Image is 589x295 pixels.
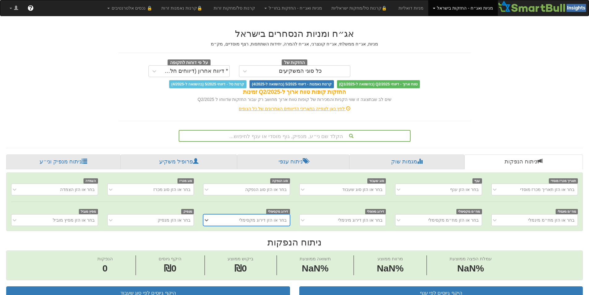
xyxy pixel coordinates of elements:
a: ? [23,0,38,16]
div: הקלד שם ני״ע, מנפיק, גוף מוסדי או ענף לחיפוש... [179,131,410,141]
span: דירוג מינימלי [365,209,386,214]
h2: ניתוח הנפקות [6,237,583,247]
a: מגמות שוק [349,154,464,169]
a: מניות דואליות [394,0,428,16]
span: ₪0 [234,263,247,273]
span: הנפקות [97,256,113,261]
a: מניות ואג״ח - החזקות בחו״ל [260,0,327,16]
span: סוג מכרז [177,178,194,184]
a: ניתוח הנפקות [464,154,583,169]
a: 🔒קרנות סל/מחקות ישראליות [327,0,394,16]
span: עמלת הפצה ממוצעת [450,256,492,261]
span: סוג הנפקה [270,178,290,184]
span: NaN% [300,262,331,275]
span: מח״מ מינמלי [556,209,578,214]
span: הצמדה [83,178,98,184]
div: בחר או הזן מפיץ מוביל [53,217,95,223]
div: בחר או הזן ענף [450,186,479,193]
div: * דיווח אחרון (דיווחים חלקיים) [161,68,228,74]
a: 🔒קרנות נאמנות זרות [157,0,209,16]
div: בחר או הזן סוג הנפקה [245,186,287,193]
img: Smartbull [498,0,589,13]
span: תאריך מכרז מוסדי [549,178,578,184]
div: בחר או הזן סוג שעבוד [342,186,382,193]
div: בחר או הזן דירוג מינימלי [338,217,382,223]
span: סוג שעבוד [367,178,386,184]
div: בחר או הזן מח״מ מינמלי [528,217,574,223]
div: בחר או הזן הצמדה [60,186,95,193]
h2: אג״ח ומניות הנסחרים בישראל [118,28,471,39]
div: שים לב שבתצוגה זו שווי הקניות והמכירות של קופות טווח ארוך מחושב רק עבור החזקות שדווחו ל Q2/2025 [118,96,471,102]
h5: מניות, אג״ח ממשלתי, אג״ח קונצרני, אג״ח להמרה, יחידות השתתפות, רצף מוסדיים, מק״מ [118,42,471,46]
span: קרנות נאמנות - דיווחי 5/2025 (בהשוואה ל-4/2025) [250,80,334,88]
span: החזקות של [282,59,308,66]
span: מח״מ מקסימלי [456,209,482,214]
div: בחר או הזן מח״מ מקסימלי [428,217,479,223]
span: ביקוש ממוצע [228,256,254,261]
span: קרנות סל - דיווחי 5/2025 (בהשוואה ל-4/2025) [169,80,246,88]
span: ? [29,5,32,11]
span: דירוג מקסימלי [266,209,290,214]
div: לחץ כאן לצפייה בתאריכי הדיווחים האחרונים של כל הגופים [114,106,476,112]
a: ניתוח ענפי [237,154,349,169]
span: NaN% [377,262,404,275]
a: פרופיל משקיע [121,154,237,169]
div: כל סוגי המשקיעים [279,68,322,74]
span: טווח ארוך - דיווחי Q2/2025 (בהשוואה ל-Q1/2025) [337,80,420,88]
div: בחר או הזן דירוג מקסימלי [239,217,287,223]
a: קרנות סל/מחקות זרות [209,0,260,16]
span: היקף גיוסים [159,256,181,261]
span: תשואה ממוצעת [300,256,331,261]
span: מפיץ מוביל [79,209,98,214]
div: בחר או הזן סוג מכרז [153,186,191,193]
div: בחר או הזן תאריך מכרז מוסדי [520,186,574,193]
a: 🔒 נכסים אלטרנטיבים [103,0,157,16]
div: בחר או הזן מנפיק [158,217,190,223]
span: NaN% [450,262,492,275]
span: מנפיק [181,209,194,214]
span: על פי דוחות לתקופה [168,59,211,66]
a: ניתוח מנפיק וני״ע [6,154,121,169]
span: 0 [97,262,113,275]
span: ענף [472,178,482,184]
span: ₪0 [164,263,177,273]
div: החזקות קופות טווח ארוך ל-Q2/2025 זמינות [118,88,471,96]
a: מניות ואג״ח - החזקות בישראל [428,0,498,16]
span: מרווח ממוצע [378,256,403,261]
